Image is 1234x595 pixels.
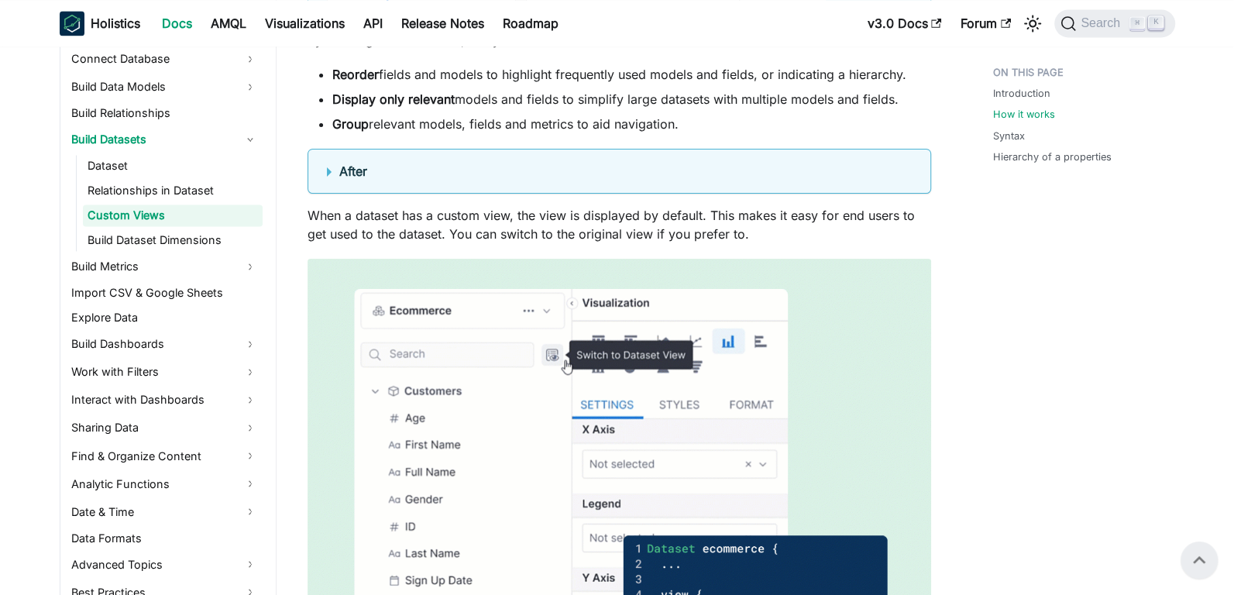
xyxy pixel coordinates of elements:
a: Custom Views [83,205,263,226]
a: Date & Time [67,499,263,524]
a: Build Dashboards [67,332,263,356]
a: Analytic Functions [67,471,263,496]
img: Holistics [60,11,84,36]
p: When a dataset has a custom view, the view is displayed by default. This makes it easy for end us... [308,206,931,243]
a: Connect Database [67,46,263,71]
strong: Group [332,116,369,132]
a: Work with Filters [67,359,263,384]
a: Hierarchy of a properties [993,150,1112,164]
a: Forum [951,11,1020,36]
b: After [339,163,367,179]
a: Build Data Models [67,74,263,99]
li: relevant models, fields and metrics to aid navigation. [332,115,931,133]
li: fields and models to highlight frequently used models and fields, or indicating a hierarchy. [332,65,931,84]
a: Build Dataset Dimensions [83,229,263,251]
summary: After [327,162,912,181]
a: Build Relationships [67,102,263,124]
a: Sharing Data [67,415,263,440]
kbd: ⌘ [1129,16,1145,30]
a: HolisticsHolistics [60,11,140,36]
b: Holistics [91,14,140,33]
a: Release Notes [392,11,493,36]
a: Find & Organize Content [67,443,263,468]
li: models and fields to simplify large datasets with multiple models and fields. [332,90,931,108]
a: v3.0 Docs [858,11,951,36]
a: Data Formats [67,527,263,549]
button: Search (Command+K) [1054,9,1174,37]
a: How it works [993,107,1055,122]
a: Interact with Dashboards [67,387,263,412]
strong: Display only relevant [332,91,455,107]
a: Import CSV & Google Sheets [67,282,263,304]
nav: Docs sidebar [44,46,277,595]
a: AMQL [201,11,256,36]
a: Introduction [993,86,1050,101]
a: Syntax [993,129,1025,143]
a: Build Metrics [67,254,263,279]
strong: Reorder [332,67,379,82]
button: Scroll back to top [1181,542,1218,579]
a: Advanced Topics [67,552,263,576]
kbd: K [1148,15,1164,29]
a: Visualizations [256,11,354,36]
a: Relationships in Dataset [83,180,263,201]
span: Search [1076,16,1129,30]
a: Build Datasets [67,127,263,152]
a: Roadmap [493,11,568,36]
button: Switch between dark and light mode (currently light mode) [1020,11,1045,36]
a: Dataset [83,155,263,177]
a: Explore Data [67,307,263,328]
a: Docs [153,11,201,36]
a: API [354,11,392,36]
